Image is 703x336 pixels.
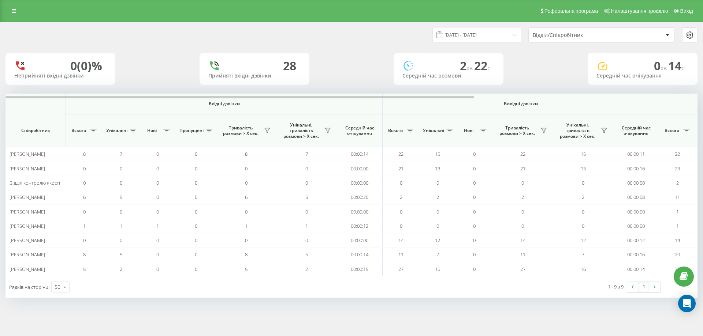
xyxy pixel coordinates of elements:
[10,208,45,215] span: [PERSON_NAME]
[337,219,383,233] td: 00:00:12
[12,128,59,133] span: Співробітник
[10,165,45,172] span: [PERSON_NAME]
[83,151,86,157] span: 8
[544,8,598,14] span: Реферальна програма
[398,151,403,157] span: 22
[613,233,659,248] td: 00:00:12
[521,194,524,200] span: 2
[473,251,476,258] span: 0
[557,122,599,139] span: Унікальні, тривалість розмови > Х сек.
[402,73,495,79] div: Середній час розмови
[613,219,659,233] td: 00:00:00
[400,101,642,107] span: Вихідні дзвінки
[195,251,197,258] span: 0
[83,180,86,186] span: 0
[581,151,586,157] span: 15
[83,165,86,172] span: 0
[337,190,383,204] td: 00:00:20
[675,194,680,200] span: 11
[245,208,248,215] span: 0
[676,208,679,215] span: 1
[342,125,377,136] span: Середній час очікування
[70,128,88,133] span: Всього
[83,251,86,258] span: 8
[582,180,584,186] span: 0
[681,64,684,72] span: c
[466,64,474,72] span: хв
[400,223,402,229] span: 0
[400,180,402,186] span: 0
[582,251,584,258] span: 7
[156,194,159,200] span: 0
[436,180,439,186] span: 0
[280,122,322,139] span: Унікальні, тривалість розмови > Х сек.
[582,208,584,215] span: 0
[337,161,383,175] td: 00:00:00
[85,101,363,107] span: Вхідні дзвінки
[305,180,308,186] span: 0
[581,237,586,243] span: 12
[533,32,620,38] div: Відділ/Співробітник
[305,165,308,172] span: 0
[496,125,538,136] span: Тривалість розмови > Х сек.
[245,237,248,243] span: 0
[398,251,403,258] span: 11
[435,237,440,243] span: 12
[473,208,476,215] span: 0
[581,266,586,272] span: 16
[195,266,197,272] span: 0
[156,180,159,186] span: 0
[195,165,197,172] span: 0
[613,190,659,204] td: 00:00:08
[10,223,45,229] span: [PERSON_NAME]
[120,208,122,215] span: 0
[613,147,659,161] td: 00:00:11
[70,59,102,73] div: 0 (0)%
[613,176,659,190] td: 00:00:00
[156,151,159,157] span: 0
[521,223,524,229] span: 0
[179,128,204,133] span: Пропущені
[473,151,476,157] span: 0
[10,251,45,258] span: [PERSON_NAME]
[83,223,86,229] span: 1
[245,151,248,157] span: 8
[10,266,45,272] span: [PERSON_NAME]
[386,128,405,133] span: Всього
[436,223,439,229] span: 0
[613,204,659,219] td: 00:00:00
[675,251,680,258] span: 20
[83,208,86,215] span: 0
[398,266,403,272] span: 27
[435,165,440,172] span: 13
[520,237,525,243] span: 14
[305,266,308,272] span: 2
[668,58,684,73] span: 14
[120,237,122,243] span: 0
[423,128,444,133] span: Унікальні
[156,237,159,243] span: 0
[473,194,476,200] span: 0
[10,237,45,243] span: [PERSON_NAME]
[156,223,159,229] span: 1
[195,208,197,215] span: 0
[473,266,476,272] span: 0
[676,180,679,186] span: 2
[436,208,439,215] span: 0
[460,128,478,133] span: Нові
[473,237,476,243] span: 0
[143,128,161,133] span: Нові
[337,262,383,276] td: 00:00:15
[608,283,624,290] div: 1 - 9 з 9
[473,180,476,186] span: 0
[245,266,248,272] span: 5
[678,295,696,312] div: Open Intercom Messenger
[398,165,403,172] span: 21
[83,194,86,200] span: 6
[245,251,248,258] span: 8
[400,194,402,200] span: 2
[195,237,197,243] span: 0
[680,8,693,14] span: Вихід
[14,73,107,79] div: Неприйняті вхідні дзвінки
[195,194,197,200] span: 0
